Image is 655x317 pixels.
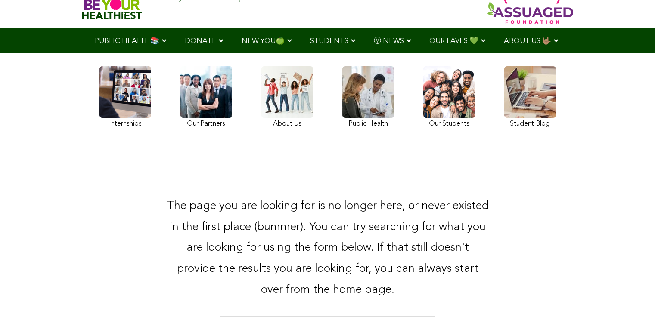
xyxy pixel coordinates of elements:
span: NEW YOU🍏 [242,37,285,45]
span: OUR FAVES 💚 [429,37,478,45]
div: Navigation Menu [82,28,573,53]
iframe: Chat Widget [612,276,655,317]
p: The page you are looking for is no longer here, or never existed in the first place (bummer). You... [166,196,489,301]
span: STUDENTS [310,37,348,45]
span: DONATE [185,37,216,45]
span: Ⓥ NEWS [374,37,404,45]
span: PUBLIC HEALTH📚 [95,37,159,45]
span: ABOUT US 🤟🏽 [504,37,551,45]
